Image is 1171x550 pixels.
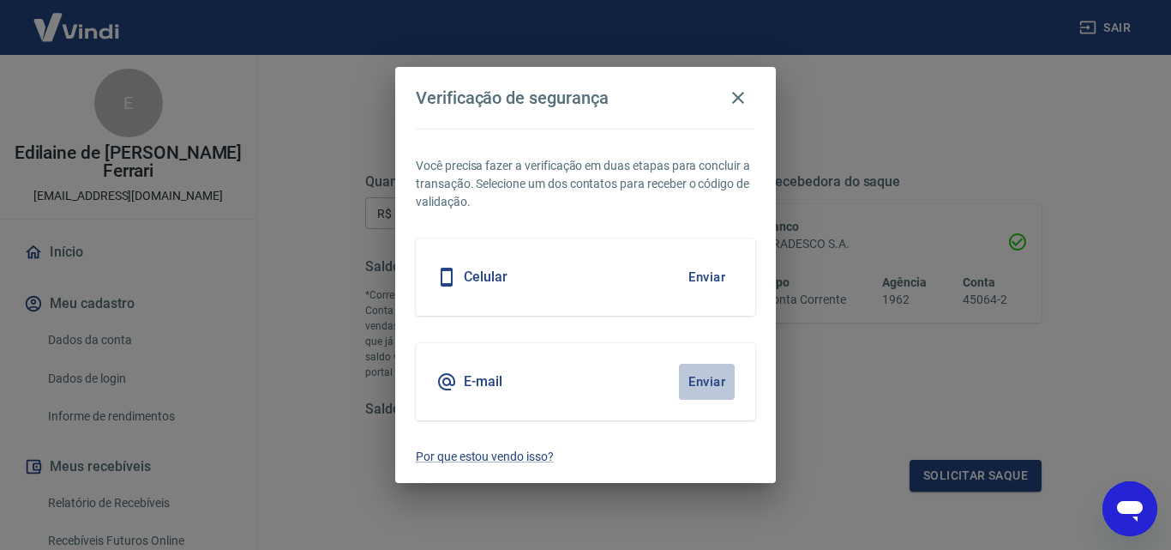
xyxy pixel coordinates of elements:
h4: Verificação de segurança [416,88,609,108]
h5: E-mail [464,373,502,390]
a: Por que estou vendo isso? [416,448,755,466]
h5: Celular [464,269,507,286]
button: Enviar [679,364,735,400]
p: Você precisa fazer a verificação em duas etapas para concluir a transação. Selecione um dos conta... [416,157,755,211]
iframe: Botão para abrir a janela de mensagens [1102,481,1157,536]
button: Enviar [679,259,735,295]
